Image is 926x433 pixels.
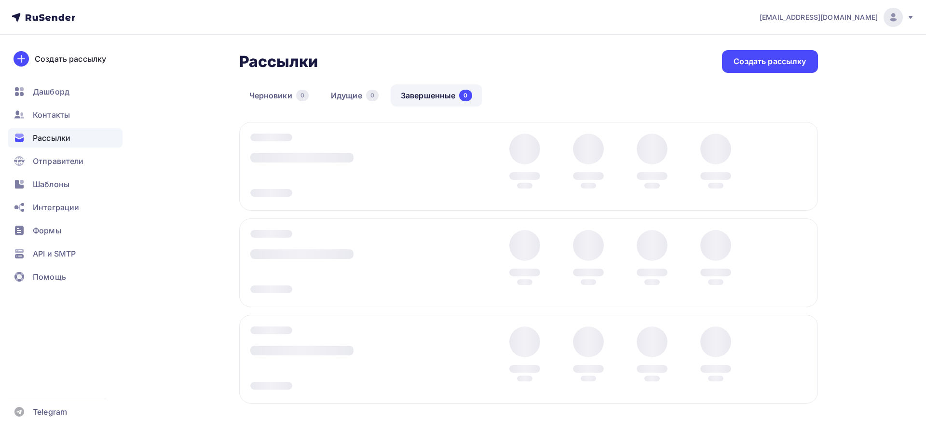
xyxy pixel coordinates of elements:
a: Идущие0 [321,84,389,107]
a: Рассылки [8,128,123,148]
span: Помощь [33,271,66,283]
span: API и SMTP [33,248,76,259]
a: Черновики0 [239,84,319,107]
span: Рассылки [33,132,70,144]
div: 0 [296,90,309,101]
span: Дашборд [33,86,69,97]
a: Шаблоны [8,175,123,194]
span: Telegram [33,406,67,418]
span: Отправители [33,155,84,167]
span: Формы [33,225,61,236]
a: Завершенные0 [391,84,482,107]
span: Шаблоны [33,178,69,190]
span: [EMAIL_ADDRESS][DOMAIN_NAME] [760,13,878,22]
span: Интеграции [33,202,79,213]
div: Создать рассылку [35,53,106,65]
a: Формы [8,221,123,240]
a: Контакты [8,105,123,124]
a: Отправители [8,151,123,171]
span: Контакты [33,109,70,121]
a: Дашборд [8,82,123,101]
div: 0 [366,90,379,101]
a: [EMAIL_ADDRESS][DOMAIN_NAME] [760,8,914,27]
div: Создать рассылку [734,56,806,67]
div: 0 [459,90,472,101]
h2: Рассылки [239,52,318,71]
